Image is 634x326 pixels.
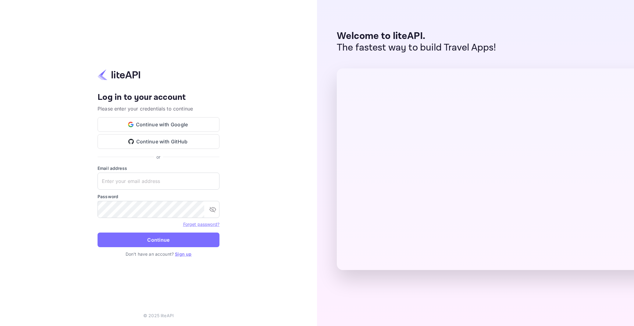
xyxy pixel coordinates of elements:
[98,117,219,132] button: Continue with Google
[156,154,160,160] p: or
[175,251,191,257] a: Sign up
[98,92,219,103] h4: Log in to your account
[183,221,219,227] a: Forget password?
[98,69,140,81] img: liteapi
[337,30,496,42] p: Welcome to liteAPI.
[98,134,219,149] button: Continue with GitHub
[207,203,219,216] button: toggle password visibility
[98,105,219,112] p: Please enter your credentials to continue
[98,251,219,257] p: Don't have an account?
[337,42,496,54] p: The fastest way to build Travel Apps!
[98,233,219,247] button: Continue
[98,165,219,171] label: Email address
[98,193,219,200] label: Password
[98,173,219,190] input: Enter your email address
[143,312,174,319] p: © 2025 liteAPI
[183,222,219,227] a: Forget password?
